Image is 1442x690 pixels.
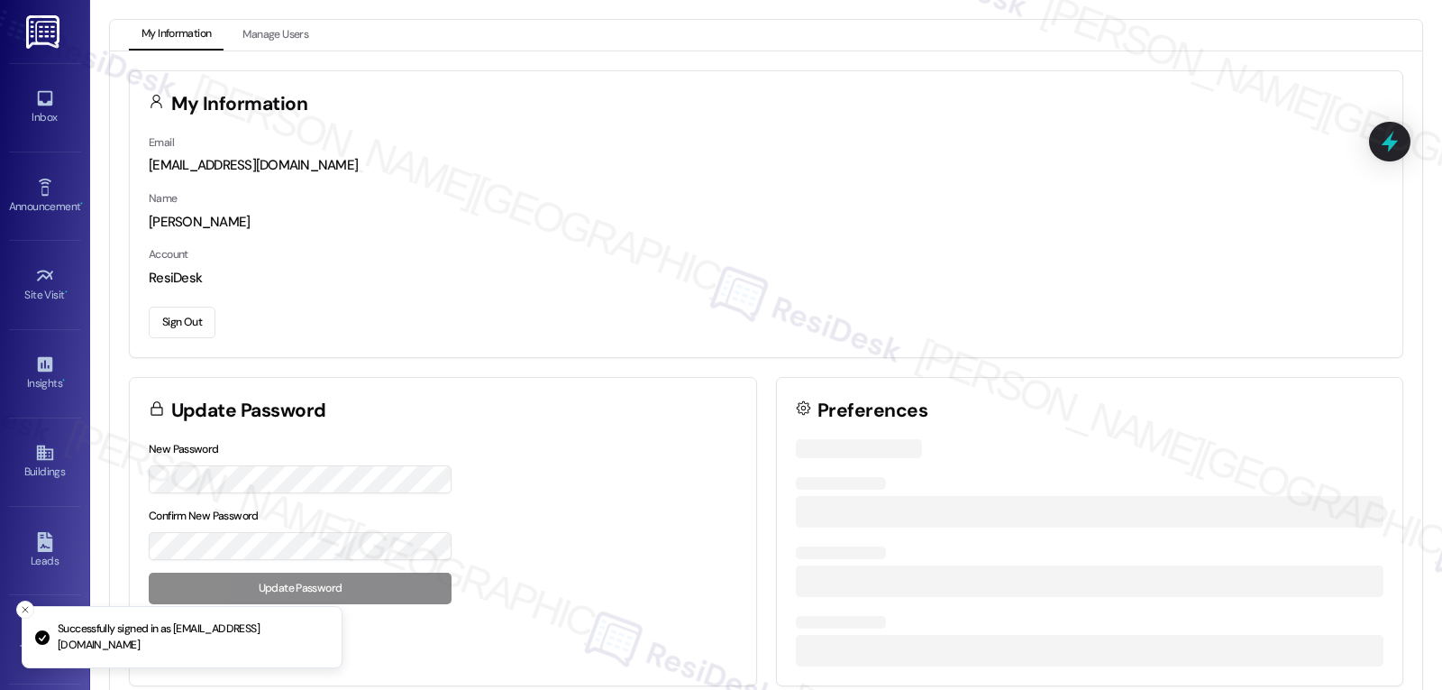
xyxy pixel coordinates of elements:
[9,527,81,575] a: Leads
[149,269,1383,288] div: ResiDesk
[16,601,34,619] button: Close toast
[9,349,81,398] a: Insights •
[62,374,65,387] span: •
[149,509,259,523] label: Confirm New Password
[9,83,81,132] a: Inbox
[149,191,178,206] label: Name
[129,20,224,51] button: My Information
[149,442,219,456] label: New Password
[149,213,1383,232] div: [PERSON_NAME]
[149,307,215,338] button: Sign Out
[149,247,188,262] label: Account
[171,95,308,114] h3: My Information
[149,135,174,150] label: Email
[9,437,81,486] a: Buildings
[9,261,81,309] a: Site Visit •
[171,401,326,420] h3: Update Password
[26,15,63,49] img: ResiDesk Logo
[58,621,327,653] p: Successfully signed in as [EMAIL_ADDRESS][DOMAIN_NAME]
[80,198,83,210] span: •
[817,401,927,420] h3: Preferences
[65,286,68,299] span: •
[230,20,321,51] button: Manage Users
[9,615,81,664] a: Templates •
[149,156,1383,175] div: [EMAIL_ADDRESS][DOMAIN_NAME]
